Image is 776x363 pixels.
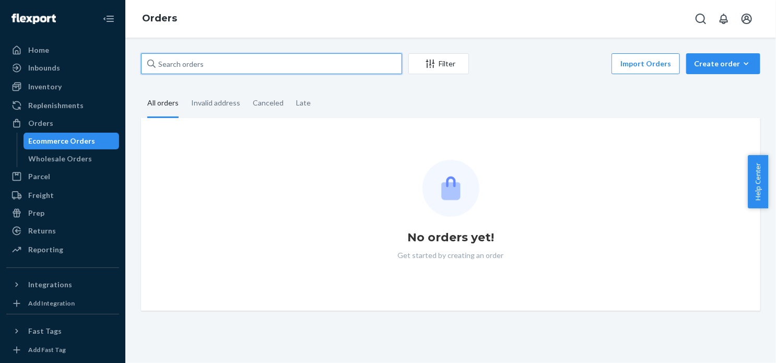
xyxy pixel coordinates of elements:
button: Open Search Box [690,8,711,29]
div: Replenishments [28,100,84,111]
div: Late [296,89,311,116]
div: Integrations [28,279,72,290]
span: Support [76,7,114,17]
button: Create order [686,53,760,74]
div: Freight [28,190,54,201]
ol: breadcrumbs [134,4,185,34]
a: Inventory [6,78,119,95]
h1: No orders yet! [407,229,494,246]
img: Flexport logo [11,14,56,24]
a: Returns [6,223,119,239]
div: Add Integration [28,299,75,308]
div: Inbounds [28,63,60,73]
a: Home [6,42,119,58]
p: Get started by creating an order [398,250,504,261]
div: Parcel [28,171,50,182]
div: Home [28,45,49,55]
a: Inbounds [6,60,119,76]
button: Help Center [748,155,768,208]
a: Wholesale Orders [23,150,120,167]
button: Open notifications [713,8,734,29]
button: Close Navigation [98,8,119,29]
div: All orders [147,89,179,118]
a: Add Fast Tag [6,344,119,356]
a: Add Integration [6,297,119,310]
button: Open account menu [736,8,757,29]
div: Inventory [28,81,62,92]
a: Prep [6,205,119,221]
button: Import Orders [612,53,680,74]
input: Search orders [141,53,402,74]
div: Orders [28,118,53,128]
div: Canceled [253,89,284,116]
a: Freight [6,187,119,204]
a: Parcel [6,168,119,185]
div: Fast Tags [28,326,62,336]
div: Create order [694,58,753,69]
div: Ecommerce Orders [29,136,96,146]
button: Fast Tags [6,323,119,339]
a: Reporting [6,241,119,258]
div: Returns [28,226,56,236]
img: Empty list [422,160,479,217]
div: Invalid address [191,89,240,116]
div: Prep [28,208,44,218]
button: Integrations [6,276,119,293]
a: Orders [6,115,119,132]
div: Filter [409,58,468,69]
div: Wholesale Orders [29,154,92,164]
a: Replenishments [6,97,119,114]
a: Orders [142,13,177,24]
button: Filter [408,53,469,74]
div: Add Fast Tag [28,345,66,354]
a: Ecommerce Orders [23,133,120,149]
div: Reporting [28,244,63,255]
